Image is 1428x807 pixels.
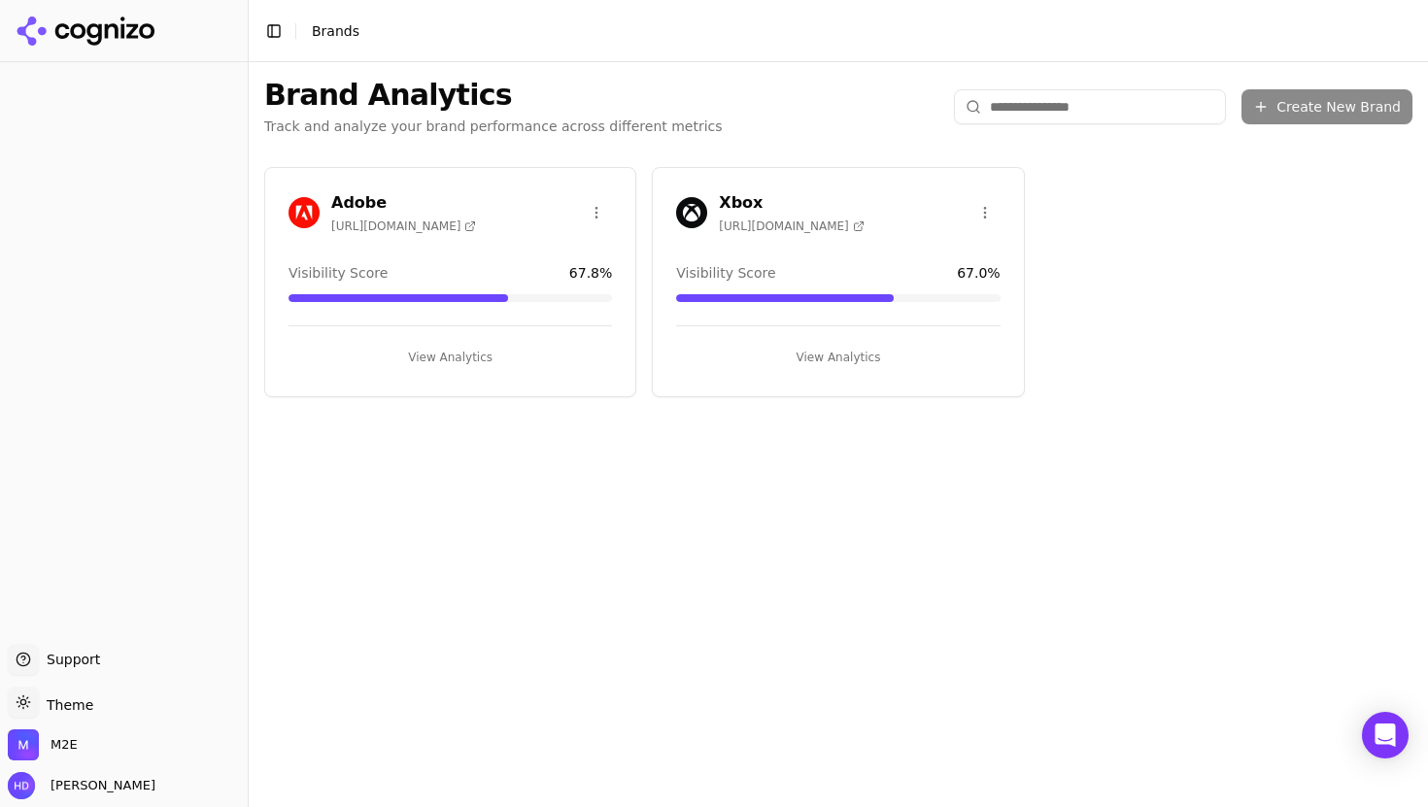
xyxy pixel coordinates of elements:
[264,78,723,113] h1: Brand Analytics
[289,342,612,373] button: View Analytics
[51,736,78,754] span: M2E
[312,23,359,39] span: Brands
[39,697,93,713] span: Theme
[331,191,476,215] h3: Adobe
[8,772,155,799] button: Open user button
[8,729,78,760] button: Open organization switcher
[39,650,100,669] span: Support
[312,21,1374,41] nav: breadcrumb
[676,263,775,283] span: Visibility Score
[264,117,723,136] p: Track and analyze your brand performance across different metrics
[289,197,320,228] img: Adobe
[8,772,35,799] img: Hakan Degirmenci
[957,263,1000,283] span: 67.0 %
[719,191,864,215] h3: Xbox
[719,219,864,234] span: [URL][DOMAIN_NAME]
[331,219,476,234] span: [URL][DOMAIN_NAME]
[569,263,612,283] span: 67.8 %
[289,263,388,283] span: Visibility Score
[676,197,707,228] img: Xbox
[1362,712,1409,758] div: Open Intercom Messenger
[8,729,39,760] img: M2E
[43,777,155,794] span: [PERSON_NAME]
[676,342,1000,373] button: View Analytics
